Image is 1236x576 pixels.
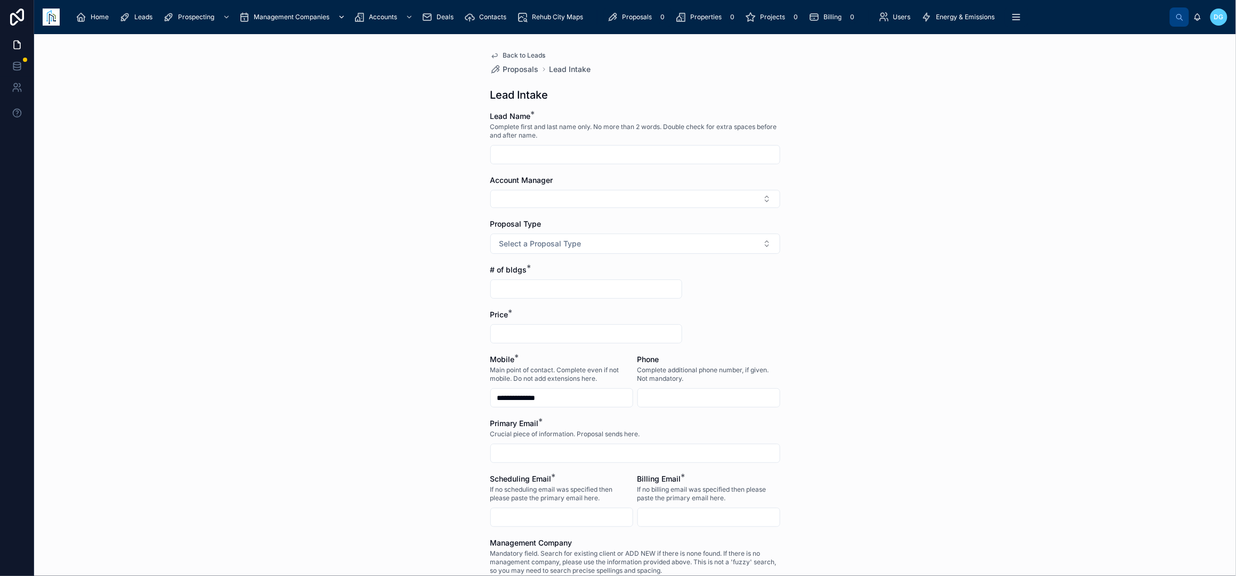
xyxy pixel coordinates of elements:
[490,219,542,228] span: Proposal Type
[514,7,591,27] a: Rehub City Maps
[490,474,552,483] span: Scheduling Email
[532,13,583,21] span: Rehub City Maps
[490,310,508,319] span: Price
[622,13,652,21] span: Proposals
[499,238,581,249] span: Select a Proposal Type
[479,13,506,21] span: Contacts
[656,11,669,23] div: 0
[805,7,862,27] a: Billing0
[637,366,780,383] span: Complete additional phone number, if given. Not mandatory.
[637,474,681,483] span: Billing Email
[672,7,742,27] a: Properties0
[490,430,640,438] span: Crucial piece of information. Proposal sends here.
[604,7,672,27] a: Proposals0
[72,7,116,27] a: Home
[490,355,515,364] span: Mobile
[846,11,859,23] div: 0
[490,190,780,208] button: Select Button
[893,13,911,21] span: Users
[91,13,109,21] span: Home
[503,51,546,60] span: Back to Leads
[503,64,539,75] span: Proposals
[875,7,918,27] a: Users
[918,7,1003,27] a: Energy & Emissions
[178,13,214,21] span: Prospecting
[437,13,454,21] span: Deals
[369,13,397,21] span: Accounts
[490,234,780,254] button: Select Button
[43,9,60,26] img: App logo
[490,265,527,274] span: # of bldgs
[490,111,531,121] span: Lead Name
[254,13,329,21] span: Management Companies
[726,11,739,23] div: 0
[490,175,553,185] span: Account Manager
[789,11,802,23] div: 0
[490,123,780,140] span: Complete first and last name only. No more than 2 words. Double check for extra spaces before and...
[490,366,633,383] span: Main point of contact. Complete even if not mobile. Do not add extensions here.
[742,7,805,27] a: Projects0
[823,13,842,21] span: Billing
[490,485,633,502] span: If no scheduling email was specified then please paste the primary email here.
[68,5,1170,29] div: scrollable content
[760,13,785,21] span: Projects
[116,7,160,27] a: Leads
[160,7,236,27] a: Prospecting
[1214,13,1224,21] span: DG
[134,13,152,21] span: Leads
[936,13,995,21] span: Energy & Emissions
[461,7,514,27] a: Contacts
[351,7,418,27] a: Accounts
[236,7,351,27] a: Management Companies
[490,87,548,102] h1: Lead Intake
[490,419,539,428] span: Primary Email
[550,64,591,75] a: Lead Intake
[637,355,659,364] span: Phone
[637,485,780,502] span: If no billing email was specified then please paste the primary email here.
[490,64,539,75] a: Proposals
[418,7,461,27] a: Deals
[490,538,572,547] span: Management Company
[490,549,780,575] span: Mandatory field. Search for existing client or ADD NEW if there is none found. If there is no man...
[490,51,546,60] a: Back to Leads
[690,13,722,21] span: Properties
